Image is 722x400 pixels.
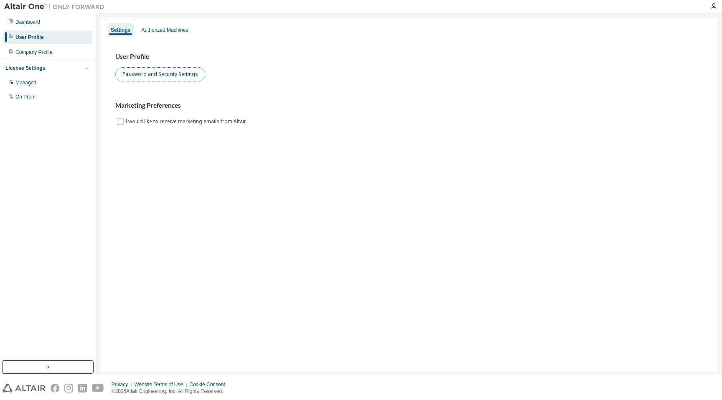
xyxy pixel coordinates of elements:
div: Cookie Consent [189,381,230,388]
h3: User Profile [115,53,703,61]
div: On Prem [15,94,36,100]
div: Website Terms of Use [134,381,189,388]
div: User Profile [15,34,43,41]
img: Altair One [4,3,109,11]
div: Managed [15,79,36,86]
p: © 2025 Altair Engineering, Inc. All Rights Reserved. [112,388,230,395]
label: I would like to receive marketing emails from Altair [125,116,248,127]
div: Authorized Machines [141,27,188,33]
img: youtube.svg [92,384,104,392]
img: facebook.svg [51,384,59,392]
div: Settings [111,27,130,33]
div: Privacy [112,381,134,388]
div: Dashboard [15,19,40,25]
div: Company Profile [15,49,53,56]
div: License Settings [5,65,45,71]
button: Password and Security Settings [115,67,205,81]
img: altair_logo.svg [3,384,46,392]
h3: Marketing Preferences [115,101,703,110]
img: linkedin.svg [78,384,87,392]
img: instagram.svg [64,384,73,392]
